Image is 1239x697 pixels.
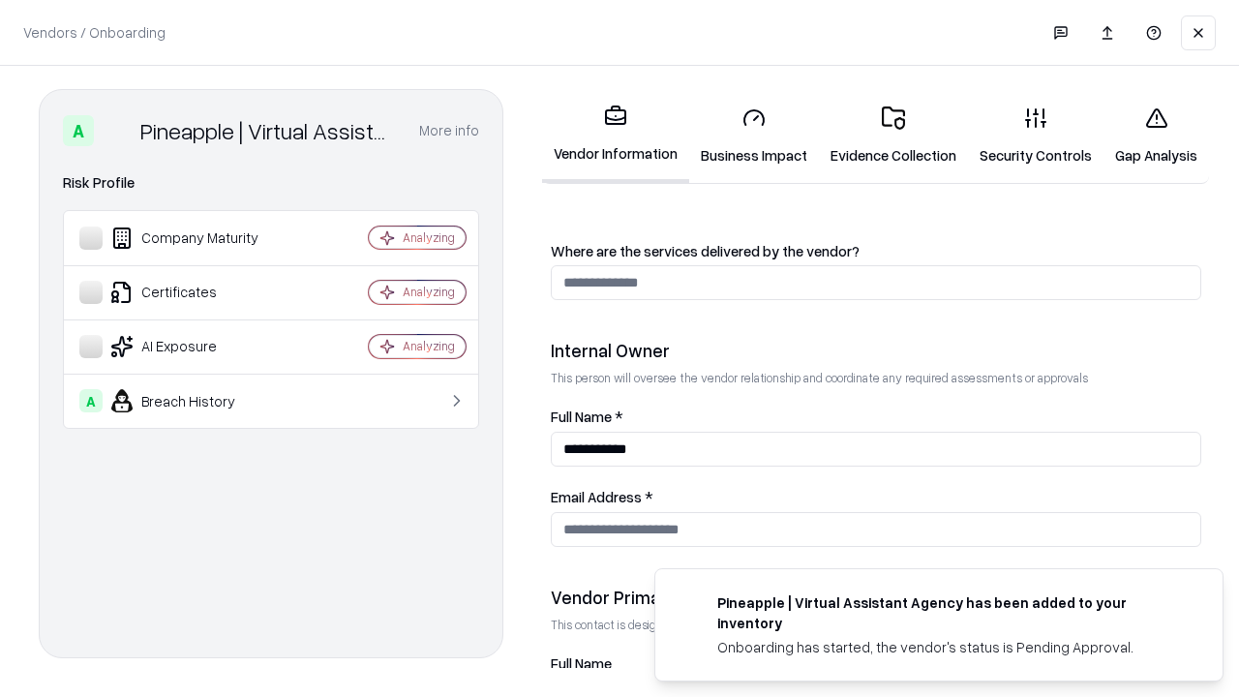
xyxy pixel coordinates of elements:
[102,115,133,146] img: Pineapple | Virtual Assistant Agency
[551,490,1201,504] label: Email Address *
[717,592,1176,633] div: Pineapple | Virtual Assistant Agency has been added to your inventory
[679,592,702,616] img: trypineapple.com
[79,389,103,412] div: A
[551,339,1201,362] div: Internal Owner
[551,370,1201,386] p: This person will oversee the vendor relationship and coordinate any required assessments or appro...
[419,113,479,148] button: More info
[79,281,311,304] div: Certificates
[551,409,1201,424] label: Full Name *
[403,229,455,246] div: Analyzing
[79,335,311,358] div: AI Exposure
[140,115,396,146] div: Pineapple | Virtual Assistant Agency
[819,91,968,181] a: Evidence Collection
[63,171,479,195] div: Risk Profile
[79,227,311,250] div: Company Maturity
[551,244,1201,258] label: Where are the services delivered by the vendor?
[717,637,1176,657] div: Onboarding has started, the vendor's status is Pending Approval.
[968,91,1103,181] a: Security Controls
[551,656,1201,671] label: Full Name
[403,284,455,300] div: Analyzing
[79,389,311,412] div: Breach History
[1103,91,1209,181] a: Gap Analysis
[689,91,819,181] a: Business Impact
[23,22,166,43] p: Vendors / Onboarding
[551,586,1201,609] div: Vendor Primary Contact
[551,617,1201,633] p: This contact is designated to receive the assessment request from Shift
[542,89,689,183] a: Vendor Information
[403,338,455,354] div: Analyzing
[63,115,94,146] div: A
